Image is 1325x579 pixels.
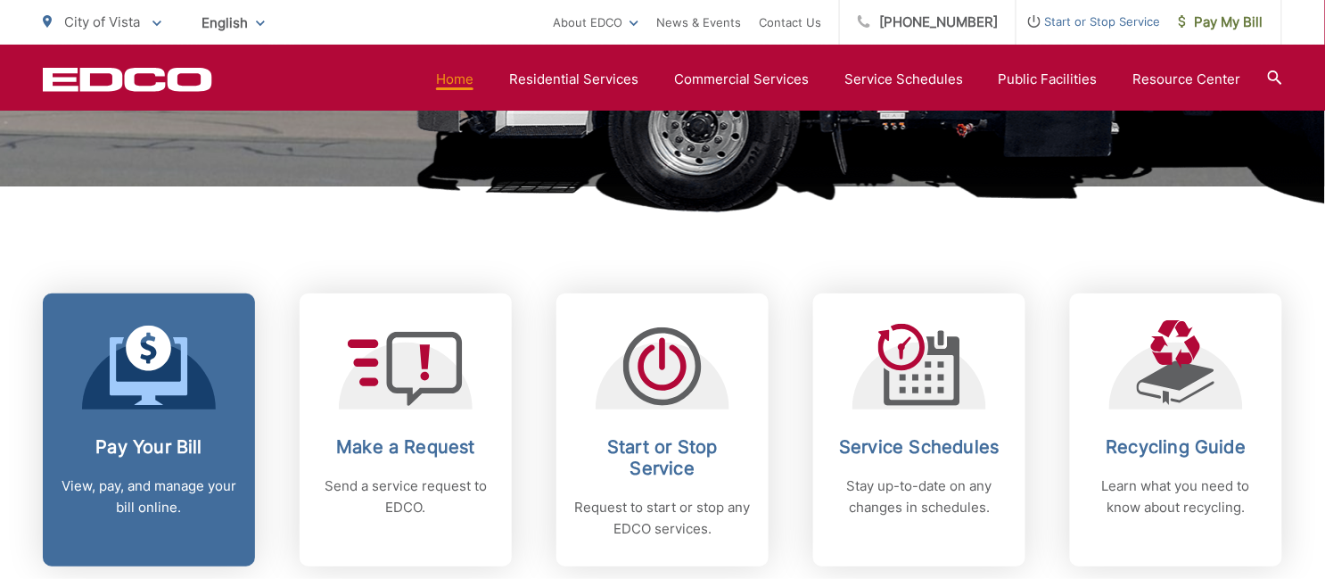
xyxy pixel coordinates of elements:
[574,436,751,479] h2: Start or Stop Service
[831,476,1008,518] p: Stay up-to-date on any changes in schedules.
[656,12,741,33] a: News & Events
[188,7,278,38] span: English
[509,69,638,90] a: Residential Services
[61,436,237,458] h2: Pay Your Bill
[300,294,512,567] a: Make a Request Send a service request to EDCO.
[813,294,1025,567] a: Service Schedules Stay up-to-date on any changes in schedules.
[61,476,237,518] p: View, pay, and manage your bill online.
[844,69,963,90] a: Service Schedules
[43,67,212,92] a: EDCD logo. Return to the homepage.
[574,497,751,540] p: Request to start or stop any EDCO services.
[759,12,821,33] a: Contact Us
[1179,12,1263,33] span: Pay My Bill
[64,13,140,30] span: City of Vista
[831,436,1008,458] h2: Service Schedules
[317,476,494,518] p: Send a service request to EDCO.
[317,436,494,458] h2: Make a Request
[43,294,255,567] a: Pay Your Bill View, pay, and manage your bill online.
[436,69,473,90] a: Home
[674,69,809,90] a: Commercial Services
[553,12,638,33] a: About EDCO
